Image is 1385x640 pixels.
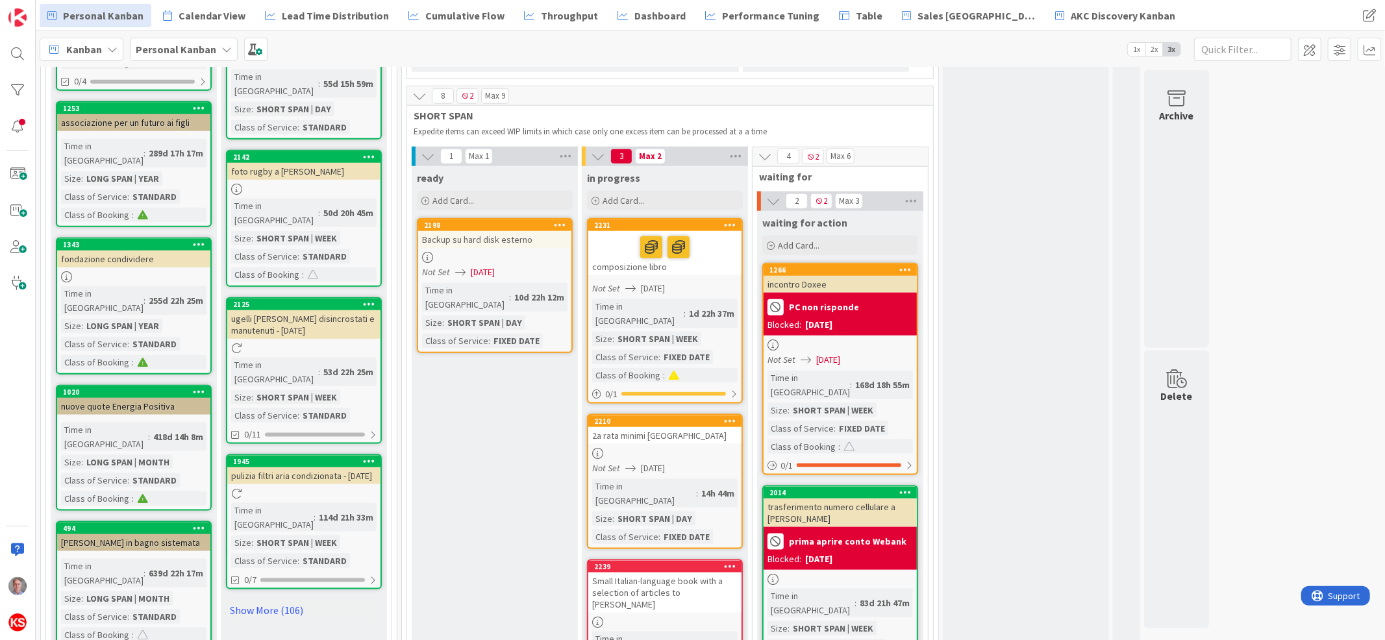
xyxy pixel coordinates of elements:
[253,535,340,550] div: SHORT SPAN | WEEK
[8,8,27,27] img: Visit kanbanzone.com
[442,315,444,330] span: :
[777,149,799,164] span: 4
[227,456,381,467] div: 1945
[63,388,210,397] div: 1020
[297,120,299,134] span: :
[299,554,350,568] div: STANDARD
[588,427,742,444] div: 2a rata minimi [GEOGRAPHIC_DATA]
[810,193,832,209] span: 2
[150,430,206,444] div: 418d 14h 8m
[634,8,686,23] span: Dashboard
[61,423,148,451] div: Time in [GEOGRAPHIC_DATA]
[789,537,906,546] b: prima aprire conto Webank
[231,390,251,404] div: Size
[780,459,793,473] span: 0 / 1
[764,458,917,474] div: 0/1
[253,102,334,116] div: SHORT SPAN | DAY
[129,190,180,204] div: STANDARD
[587,414,743,549] a: 22102a rata minimi [GEOGRAPHIC_DATA]Not Set[DATE]Time in [GEOGRAPHIC_DATA]:14h 44mSize:SHORT SPAN...
[767,371,850,399] div: Time in [GEOGRAPHIC_DATA]
[318,77,320,91] span: :
[227,299,381,339] div: 2125ugelli [PERSON_NAME] disincrostati e manutenuti - [DATE]
[767,318,801,332] div: Blocked:
[299,120,350,134] div: STANDARD
[81,455,83,469] span: :
[129,609,180,624] div: STANDARD
[57,103,210,114] div: 1253
[1160,108,1194,123] div: Archive
[132,491,134,506] span: :
[588,415,742,427] div: 2210
[432,88,454,104] span: 8
[61,190,127,204] div: Class of Service
[316,510,377,524] div: 114d 21h 33m
[129,473,180,487] div: STANDARD
[127,609,129,624] span: :
[226,150,382,287] a: 2142foto rugby a [PERSON_NAME]Time in [GEOGRAPHIC_DATA]:50d 20h 45mSize:SHORT SPAN | WEEKClass of...
[414,109,917,122] span: SHORT SPAN
[233,300,381,309] div: 2125
[227,151,381,163] div: 2142
[592,462,620,474] i: Not Set
[231,267,302,282] div: Class of Booking
[422,334,488,348] div: Class of Service
[838,439,840,454] span: :
[1128,43,1145,56] span: 1x
[663,368,665,382] span: :
[641,462,665,475] span: [DATE]
[592,332,612,346] div: Size
[1163,43,1180,56] span: 3x
[764,498,917,527] div: trasferimento numero cellulare a [PERSON_NAME]
[786,193,808,209] span: 2
[8,613,27,632] img: avatar
[56,101,212,227] a: 1253associazione per un futuro ai figliTime in [GEOGRAPHIC_DATA]:289d 17h 17mSize:LONG SPAN | YEA...
[418,231,571,248] div: Backup su hard disk esterno
[592,530,658,544] div: Class of Service
[660,350,713,364] div: FIXED DATE
[588,219,742,275] div: 2231composizione libro
[132,208,134,222] span: :
[83,455,173,469] div: LONG SPAN | MONTH
[759,170,912,183] span: waiting for
[61,559,143,587] div: Time in [GEOGRAPHIC_DATA]
[251,102,253,116] span: :
[831,4,890,27] a: Table
[592,282,620,294] i: Not Set
[639,153,662,160] div: Max 2
[1071,8,1175,23] span: AKC Discovery Kanban
[226,600,382,621] a: Show More (106)
[592,479,696,508] div: Time in [GEOGRAPHIC_DATA]
[764,276,917,293] div: incontro Doxee
[686,306,738,321] div: 1d 22h 37m
[83,171,162,186] div: LONG SPAN | YEAR
[401,4,512,27] a: Cumulative Flow
[418,219,571,231] div: 2198
[314,510,316,524] span: :
[767,354,795,365] i: Not Set
[767,421,834,436] div: Class of Service
[179,8,245,23] span: Calendar View
[81,319,83,333] span: :
[227,456,381,484] div: 1945pulizia filtri aria condizionata - [DATE]
[318,365,320,379] span: :
[422,266,450,278] i: Not Set
[418,219,571,248] div: 2198Backup su hard disk esterno
[27,2,59,18] span: Support
[136,43,216,56] b: Personal Kanban
[422,283,509,312] div: Time in [GEOGRAPHIC_DATA]
[63,240,210,249] div: 1343
[722,8,819,23] span: Performance Tuning
[588,561,742,613] div: 2239Small Italian-language book with a selection of articles to [PERSON_NAME]
[61,355,132,369] div: Class of Booking
[253,390,340,404] div: SHORT SPAN | WEEK
[63,104,210,113] div: 1253
[231,199,318,227] div: Time in [GEOGRAPHIC_DATA]
[61,139,143,167] div: Time in [GEOGRAPHIC_DATA]
[257,4,397,27] a: Lead Time Distribution
[297,554,299,568] span: :
[839,198,859,204] div: Max 3
[917,8,1036,23] span: Sales [GEOGRAPHIC_DATA]
[231,120,297,134] div: Class of Service
[1194,38,1291,61] input: Quick Filter...
[816,353,840,367] span: [DATE]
